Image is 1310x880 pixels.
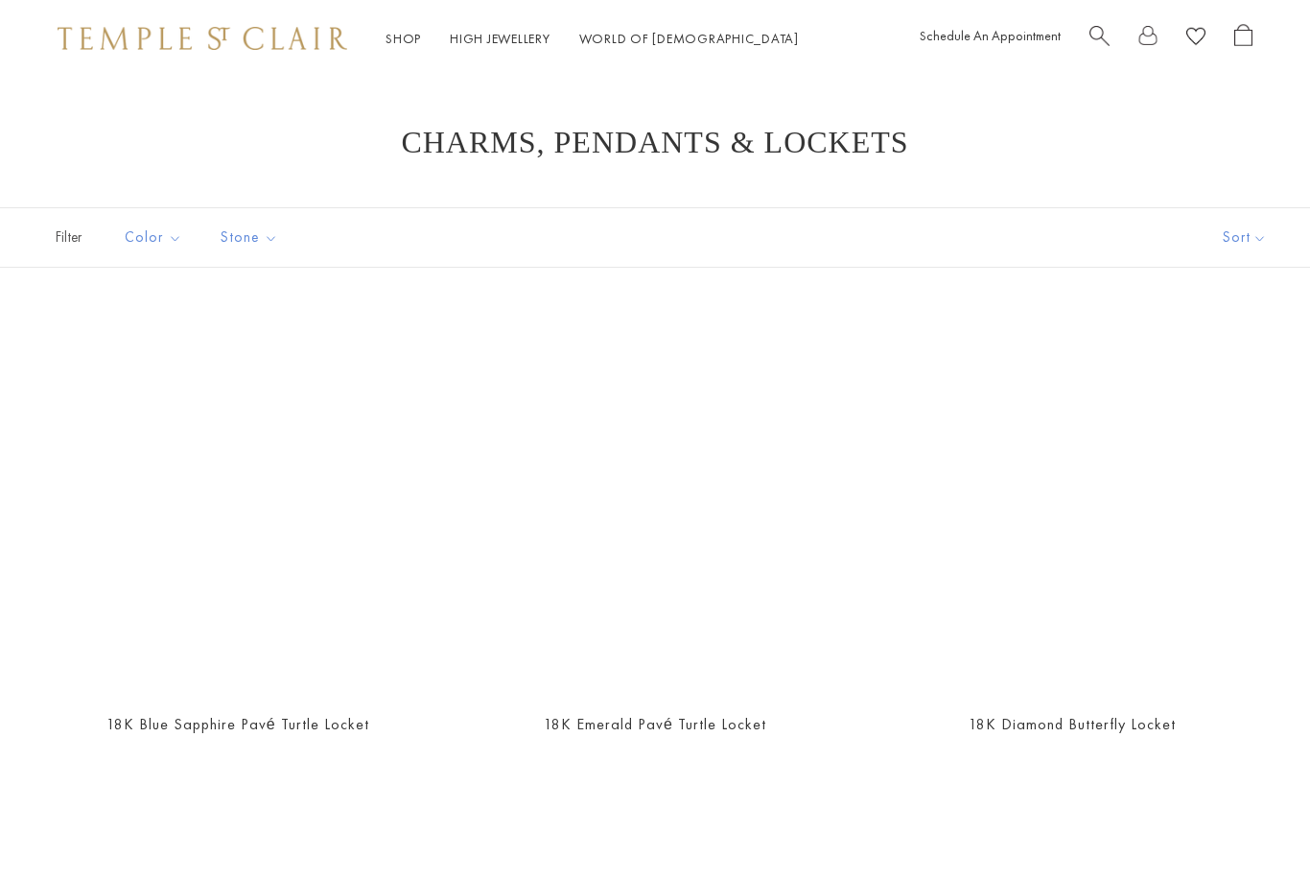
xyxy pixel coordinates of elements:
a: High JewelleryHigh Jewellery [450,30,550,47]
button: Show sort by [1180,208,1310,267]
a: World of [DEMOGRAPHIC_DATA]World of [DEMOGRAPHIC_DATA] [579,30,799,47]
a: P36819-TURLOCBSP36819-TURLOCBS [48,316,427,695]
button: Stone [206,216,292,259]
a: 18K Diamond Butterfly Locket [969,714,1176,734]
span: Stone [211,226,292,250]
nav: Main navigation [386,27,799,51]
a: 18K Blue Sapphire Pavé Turtle Locket [106,714,369,734]
a: 18K Diamond Butterfly Locket18K Diamond Butterfly Locket [883,316,1262,695]
h1: Charms, Pendants & Lockets [77,125,1233,159]
img: Temple St. Clair [58,27,347,50]
a: View Wishlist [1186,24,1205,54]
iframe: Gorgias live chat messenger [1214,790,1291,861]
a: 18K Emerald Pavé Turtle Locket [544,714,766,734]
a: Search [1089,24,1110,54]
a: 18K Emerald Pavé Turtle Locket18K Emerald Pavé Turtle Locket [465,316,844,695]
span: Color [115,226,197,250]
button: Color [110,216,197,259]
a: ShopShop [386,30,421,47]
a: Open Shopping Bag [1234,24,1252,54]
a: Schedule An Appointment [920,27,1061,44]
